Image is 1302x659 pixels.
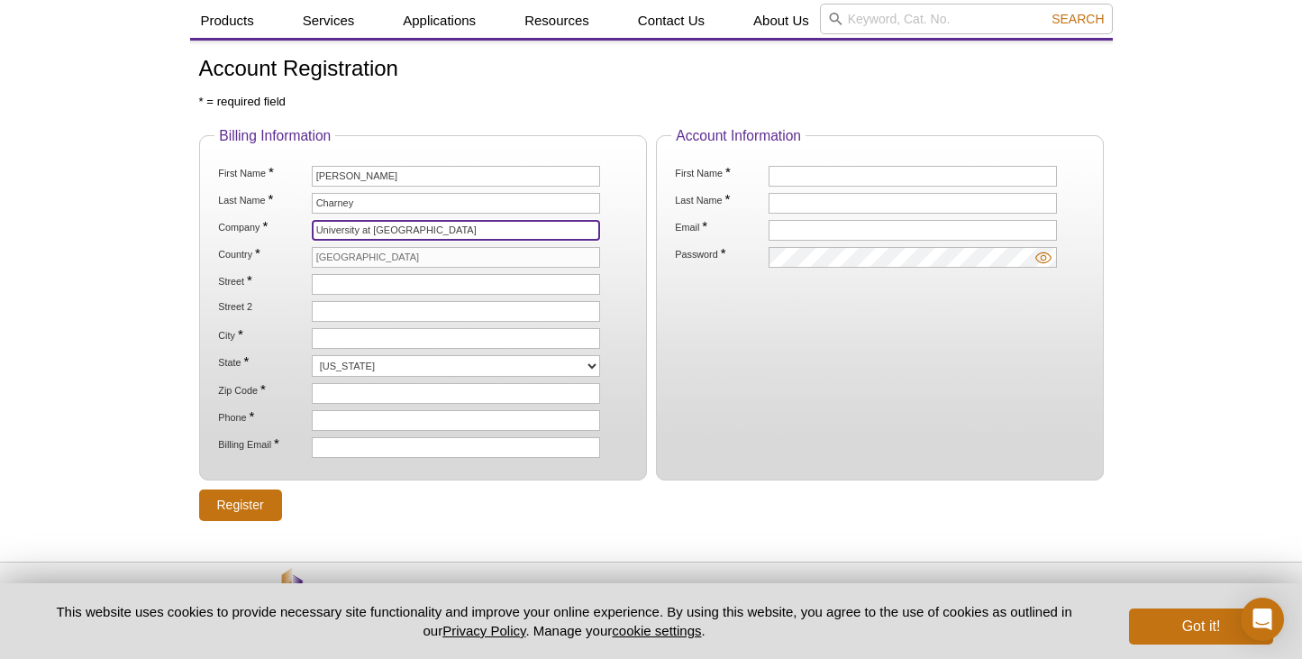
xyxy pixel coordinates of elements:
[216,166,308,179] label: First Name
[673,193,765,206] label: Last Name
[216,437,308,451] label: Billing Email
[612,623,701,638] button: cookie settings
[199,490,282,521] input: Register
[1035,250,1052,266] img: password-eye.svg
[216,220,308,233] label: Company
[514,4,600,38] a: Resources
[673,247,765,261] label: Password
[214,128,335,144] legend: Billing Information
[392,4,487,38] a: Applications
[216,410,308,424] label: Phone
[1129,609,1273,645] button: Got it!
[742,4,820,38] a: About Us
[1052,12,1104,26] span: Search
[216,383,308,397] label: Zip Code
[216,328,308,342] label: City
[820,4,1113,34] input: Keyword, Cat. No.
[627,4,715,38] a: Contact Us
[199,94,1104,110] p: * = required field
[292,4,366,38] a: Services
[216,247,308,261] label: Country
[216,274,308,288] label: Street
[1046,11,1109,27] button: Search
[190,563,397,636] img: Active Motif,
[29,602,1099,640] p: This website uses cookies to provide necessary site functionality and improve your online experie...
[216,301,308,313] label: Street 2
[216,193,308,206] label: Last Name
[673,166,765,179] label: First Name
[216,355,308,369] label: State
[1241,598,1284,641] div: Open Intercom Messenger
[199,57,1104,83] h1: Account Registration
[442,623,525,638] a: Privacy Policy
[671,128,806,144] legend: Account Information
[673,220,765,233] label: Email
[190,4,265,38] a: Products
